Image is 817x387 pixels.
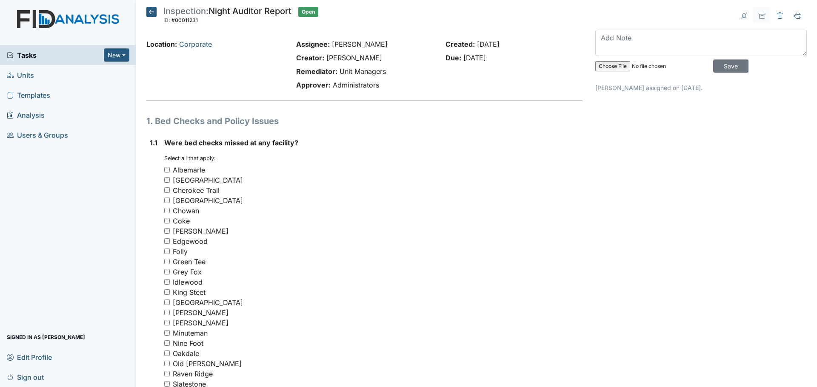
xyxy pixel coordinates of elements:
span: Sign out [7,370,44,384]
input: Grey Fox [164,269,170,274]
input: Green Tee [164,259,170,264]
input: Cherokee Trail [164,187,170,193]
div: [PERSON_NAME] [173,308,229,318]
strong: Due: [446,54,461,62]
span: Users & Groups [7,128,68,141]
span: Signed in as [PERSON_NAME] [7,331,85,344]
input: [PERSON_NAME] [164,228,170,234]
input: Minuteman [164,330,170,336]
span: [DATE] [477,40,500,48]
span: [PERSON_NAME] [326,54,382,62]
div: [GEOGRAPHIC_DATA] [173,175,243,185]
input: [PERSON_NAME] [164,310,170,315]
input: Chowan [164,208,170,213]
input: Raven Ridge [164,371,170,376]
span: Units [7,68,34,82]
strong: Approver: [296,81,331,89]
strong: Assignee: [296,40,330,48]
div: Coke [173,216,190,226]
input: Edgewood [164,238,170,244]
div: [PERSON_NAME] [173,318,229,328]
div: [GEOGRAPHIC_DATA] [173,195,243,206]
span: Were bed checks missed at any facility? [164,138,298,147]
strong: Creator: [296,54,324,62]
strong: Created: [446,40,475,48]
span: [DATE] [463,54,486,62]
p: [PERSON_NAME] assigned on [DATE]. [595,83,807,92]
span: Edit Profile [7,350,52,364]
div: [GEOGRAPHIC_DATA] [173,297,243,308]
input: [GEOGRAPHIC_DATA] [164,299,170,305]
div: King Steet [173,287,206,297]
div: Grey Fox [173,267,202,277]
div: Oakdale [173,348,199,359]
span: [PERSON_NAME] [332,40,388,48]
div: [PERSON_NAME] [173,226,229,236]
div: Cherokee Trail [173,185,220,195]
div: Old [PERSON_NAME] [173,359,242,369]
span: Open [298,7,318,17]
small: Select all that apply: [164,155,216,161]
input: Idlewood [164,279,170,285]
input: Old [PERSON_NAME] [164,361,170,366]
input: King Steet [164,289,170,295]
span: Inspection: [163,6,209,16]
input: [GEOGRAPHIC_DATA] [164,198,170,203]
input: Oakdale [164,350,170,356]
div: Minuteman [173,328,208,338]
a: Tasks [7,50,104,60]
a: Corporate [179,40,212,48]
div: Idlewood [173,277,203,287]
div: Raven Ridge [173,369,213,379]
input: [PERSON_NAME] [164,320,170,325]
div: Albemarle [173,165,205,175]
button: New [104,48,129,62]
input: Folly [164,249,170,254]
div: Chowan [173,206,199,216]
span: Analysis [7,108,45,121]
h1: 1. Bed Checks and Policy Issues [146,115,583,127]
input: Slatestone [164,381,170,387]
input: Save [713,59,748,73]
input: Coke [164,218,170,223]
div: Edgewood [173,236,208,246]
span: #00011231 [171,17,198,23]
div: Nine Foot [173,338,203,348]
div: Folly [173,246,188,257]
div: Green Tee [173,257,206,267]
input: Albemarle [164,167,170,172]
span: Unit Managers [340,67,386,76]
input: [GEOGRAPHIC_DATA] [164,177,170,183]
span: Templates [7,88,50,102]
label: 1.1 [150,138,157,148]
div: Night Auditor Report [163,7,291,25]
strong: Location: [146,40,177,48]
span: Administrators [333,81,379,89]
strong: Remediator: [296,67,337,76]
input: Nine Foot [164,340,170,346]
span: ID: [163,17,170,23]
